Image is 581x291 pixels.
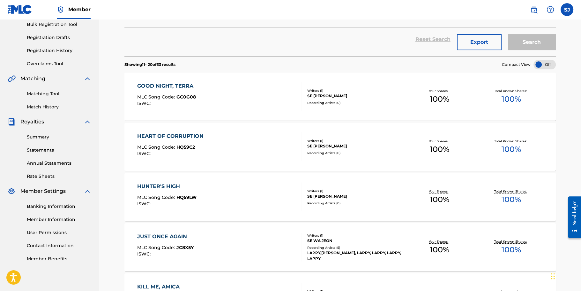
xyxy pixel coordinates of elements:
[124,173,556,221] a: HUNTER'S HIGHMLC Song Code:HQ59LWISWC:Writers (1)SE [PERSON_NAME]Recording Artists (0)Your Shares...
[551,267,555,286] div: 드래그
[124,62,175,67] p: Showing 11 - 20 of 33 results
[20,187,66,195] span: Member Settings
[27,242,91,249] a: Contact Information
[307,88,404,93] div: Writers ( 1 )
[176,245,194,250] span: JC8X5Y
[20,75,45,83] span: Matching
[27,160,91,167] a: Annual Statements
[429,89,450,93] p: Your Shares:
[429,189,450,194] p: Your Shares:
[549,260,581,291] iframe: Chat Widget
[530,6,538,13] img: search
[176,144,195,150] span: HQ59C2
[457,34,502,50] button: Export
[137,201,152,207] span: ISWC :
[57,6,64,13] img: Top Rightsholder
[137,251,152,257] span: ISWC :
[137,144,176,150] span: MLC Song Code :
[137,245,176,250] span: MLC Song Code :
[429,239,450,244] p: Your Shares:
[124,73,556,121] a: GOOD NIGHT, TERRAMLC Song Code:GC0G08ISWC:Writers (1)SE [PERSON_NAME]Recording Artists (0)Your Sh...
[27,21,91,28] a: Bulk Registration Tool
[8,187,15,195] img: Member Settings
[549,260,581,291] div: 채팅 위젯
[27,60,91,67] a: Overclaims Tool
[8,118,15,126] img: Royalties
[494,189,528,194] p: Total Known Shares:
[502,194,521,205] span: 100 %
[27,229,91,236] a: User Permissions
[307,151,404,155] div: Recording Artists ( 0 )
[429,139,450,144] p: Your Shares:
[137,132,207,140] div: HEART OF CORRUPTION
[430,244,449,256] span: 100 %
[494,89,528,93] p: Total Known Shares:
[563,192,581,243] iframe: Resource Center
[27,90,91,97] a: Matching Tool
[307,93,404,99] div: SE [PERSON_NAME]
[430,144,449,155] span: 100 %
[27,134,91,140] a: Summary
[430,194,449,205] span: 100 %
[502,62,531,67] span: Compact View
[84,118,91,126] img: expand
[137,94,176,100] span: MLC Song Code :
[307,143,404,149] div: SE [PERSON_NAME]
[307,250,404,262] div: LAPPY,[PERSON_NAME], LAPPY, LAPPY, LAPPY, LAPPY
[27,34,91,41] a: Registration Drafts
[527,3,540,16] a: Public Search
[68,6,91,13] span: Member
[544,3,557,16] div: Help
[8,75,16,83] img: Matching
[27,47,91,54] a: Registration History
[137,82,197,90] div: GOOD NIGHT, TERRA
[20,118,44,126] span: Royalties
[502,93,521,105] span: 100 %
[27,147,91,153] a: Statements
[307,189,404,193] div: Writers ( 1 )
[176,94,196,100] span: GC0G08
[27,104,91,110] a: Match History
[27,173,91,180] a: Rate Sheets
[307,201,404,206] div: Recording Artists ( 0 )
[84,187,91,195] img: expand
[307,138,404,143] div: Writers ( 1 )
[137,283,194,291] div: KILL ME, AMICA
[27,216,91,223] a: Member Information
[547,6,554,13] img: help
[137,233,194,240] div: JUST ONCE AGAIN
[8,5,32,14] img: MLC Logo
[307,245,404,250] div: Recording Artists ( 5 )
[84,75,91,83] img: expand
[124,223,556,271] a: JUST ONCE AGAINMLC Song Code:JC8X5YISWC:Writers (1)SE WA JEONRecording Artists (5)LAPPY,[PERSON_N...
[307,193,404,199] div: SE [PERSON_NAME]
[561,3,573,16] div: User Menu
[137,100,152,106] span: ISWC :
[430,93,449,105] span: 100 %
[137,194,176,200] span: MLC Song Code :
[307,100,404,105] div: Recording Artists ( 0 )
[137,151,152,156] span: ISWC :
[494,239,528,244] p: Total Known Shares:
[502,244,521,256] span: 100 %
[307,238,404,244] div: SE WA JEON
[307,233,404,238] div: Writers ( 1 )
[27,203,91,210] a: Banking Information
[124,123,556,171] a: HEART OF CORRUPTIONMLC Song Code:HQ59C2ISWC:Writers (1)SE [PERSON_NAME]Recording Artists (0)Your ...
[137,183,197,190] div: HUNTER'S HIGH
[494,139,528,144] p: Total Known Shares:
[176,194,197,200] span: HQ59LW
[27,256,91,262] a: Member Benefits
[502,144,521,155] span: 100 %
